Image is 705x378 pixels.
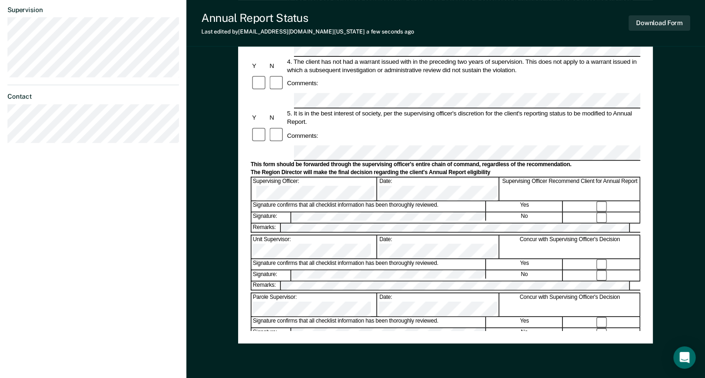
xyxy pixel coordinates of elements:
[7,93,179,101] dt: Contact
[252,293,377,316] div: Parole Supervisor:
[286,57,640,74] div: 4. The client has not had a warrant issued with in the preceding two years of supervision. This d...
[201,28,414,35] div: Last edited by [EMAIL_ADDRESS][DOMAIN_NAME][US_STATE]
[500,236,640,258] div: Concur with Supervising Officer's Decision
[500,178,640,201] div: Supervising Officer Recommend Client for Annual Report
[252,259,486,270] div: Signature confirms that all checklist information has been thoroughly reviewed.
[252,202,486,212] div: Signature confirms that all checklist information has been thoroughly reviewed.
[629,15,690,31] button: Download Form
[500,293,640,316] div: Concur with Supervising Officer's Decision
[378,236,499,258] div: Date:
[252,223,281,232] div: Remarks:
[251,114,268,122] div: Y
[366,28,414,35] span: a few seconds ago
[286,79,320,88] div: Comments:
[486,202,563,212] div: Yes
[286,109,640,126] div: 5. It is in the best interest of society, per the supervising officer's discretion for the client...
[378,293,499,316] div: Date:
[252,317,486,327] div: Signature confirms that all checklist information has been thoroughly reviewed.
[268,61,286,70] div: N
[486,259,563,270] div: Yes
[286,131,320,140] div: Comments:
[252,236,377,258] div: Unit Supervisor:
[252,178,377,201] div: Supervising Officer:
[252,212,291,223] div: Signature:
[252,328,291,338] div: Signature:
[486,328,563,338] div: No
[486,317,563,327] div: Yes
[252,282,281,290] div: Remarks:
[251,169,640,176] div: The Region Director will make the final decision regarding the client's Annual Report eligibility
[252,270,291,281] div: Signature:
[378,178,499,201] div: Date:
[486,270,563,281] div: No
[201,11,414,25] div: Annual Report Status
[251,61,268,70] div: Y
[486,212,563,223] div: No
[268,114,286,122] div: N
[7,6,179,14] dt: Supervision
[673,346,696,369] div: Open Intercom Messenger
[251,161,640,169] div: This form should be forwarded through the supervising officer's entire chain of command, regardle...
